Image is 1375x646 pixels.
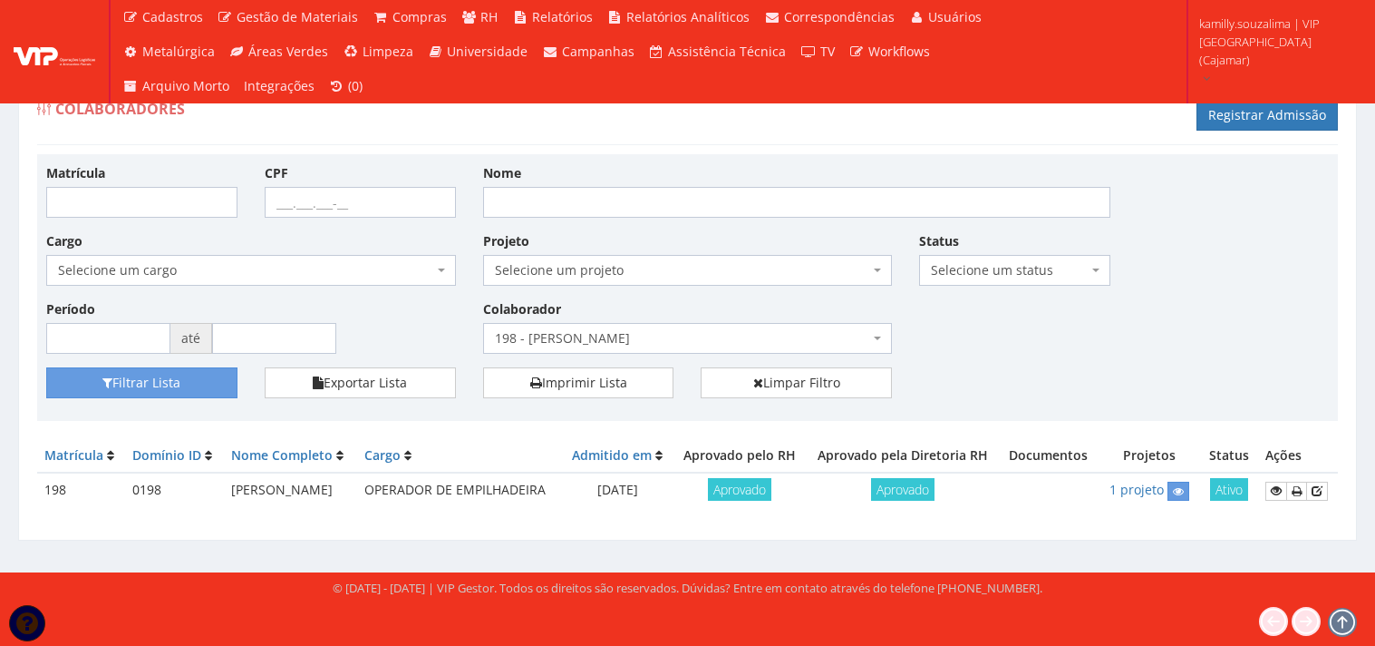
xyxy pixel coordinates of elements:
[793,34,842,69] a: TV
[14,38,95,65] img: logo
[483,164,521,182] label: Nome
[322,69,371,103] a: (0)
[46,164,105,182] label: Matrícula
[495,261,870,279] span: Selecione um projeto
[480,8,498,25] span: RH
[871,478,934,501] span: Aprovado
[806,439,1000,473] th: Aprovado pela Diretoria RH
[919,232,959,250] label: Status
[673,439,806,473] th: Aprovado pelo RH
[132,446,201,464] a: Domínio ID
[265,187,456,218] input: ___.___.___-__
[125,473,224,508] td: 0198
[421,34,536,69] a: Universidade
[483,232,529,250] label: Projeto
[37,473,125,508] td: 198
[224,473,357,508] td: [PERSON_NAME]
[535,34,642,69] a: Campanhas
[265,367,456,398] button: Exportar Lista
[928,8,982,25] span: Usuários
[668,43,786,60] span: Assistência Técnica
[46,300,95,318] label: Período
[842,34,938,69] a: Workflows
[563,473,673,508] td: [DATE]
[1000,439,1098,473] th: Documentos
[1098,439,1201,473] th: Projetos
[46,232,82,250] label: Cargo
[532,8,593,25] span: Relatórios
[572,446,652,464] a: Admitido em
[1258,439,1338,473] th: Ações
[46,367,237,398] button: Filtrar Lista
[222,34,336,69] a: Áreas Verdes
[562,43,634,60] span: Campanhas
[357,473,562,508] td: OPERADOR DE EMPILHADEIRA
[364,446,401,464] a: Cargo
[348,77,363,94] span: (0)
[483,255,893,286] span: Selecione um projeto
[1199,15,1351,69] span: kamilly.souzalima | VIP [GEOGRAPHIC_DATA] (Cajamar)
[392,8,447,25] span: Compras
[483,323,893,354] span: 198 - CLEITON GOMES DA SILVA
[447,43,528,60] span: Universidade
[58,261,433,279] span: Selecione um cargo
[1210,478,1248,501] span: Ativo
[820,43,835,60] span: TV
[46,255,456,286] span: Selecione um cargo
[170,323,212,354] span: até
[784,8,895,25] span: Correspondências
[44,446,103,464] a: Matrícula
[142,8,203,25] span: Cadastros
[115,34,222,69] a: Metalúrgica
[1196,100,1338,131] a: Registrar Admissão
[237,8,358,25] span: Gestão de Materiais
[55,99,185,119] span: Colaboradores
[708,478,771,501] span: Aprovado
[333,580,1042,597] div: © [DATE] - [DATE] | VIP Gestor. Todos os direitos são reservados. Dúvidas? Entre em contato atrav...
[1201,439,1258,473] th: Status
[483,300,561,318] label: Colaborador
[115,69,237,103] a: Arquivo Morto
[931,261,1088,279] span: Selecione um status
[483,367,674,398] a: Imprimir Lista
[335,34,421,69] a: Limpeza
[919,255,1110,286] span: Selecione um status
[642,34,794,69] a: Assistência Técnica
[701,367,892,398] a: Limpar Filtro
[244,77,315,94] span: Integrações
[231,446,333,464] a: Nome Completo
[626,8,750,25] span: Relatórios Analíticos
[142,77,229,94] span: Arquivo Morto
[265,164,288,182] label: CPF
[237,69,322,103] a: Integrações
[868,43,930,60] span: Workflows
[1109,481,1164,498] a: 1 projeto
[363,43,413,60] span: Limpeza
[248,43,328,60] span: Áreas Verdes
[142,43,215,60] span: Metalúrgica
[495,329,870,347] span: 198 - CLEITON GOMES DA SILVA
